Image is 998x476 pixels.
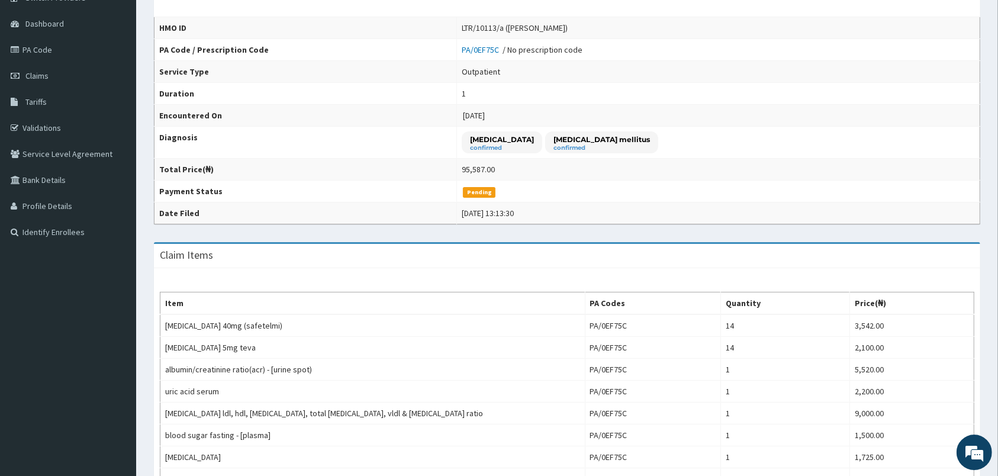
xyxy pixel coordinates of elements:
td: uric acid serum [160,381,585,403]
td: albumin/creatinine ratio(acr) - [urine spot) [160,359,585,381]
td: 9,000.00 [850,403,974,424]
th: Total Price(₦) [154,159,457,181]
td: [MEDICAL_DATA] 5mg teva [160,337,585,359]
div: Minimize live chat window [194,6,223,34]
span: Dashboard [25,18,64,29]
td: 5,520.00 [850,359,974,381]
td: PA/0EF75C [585,314,721,337]
span: Tariffs [25,97,47,107]
p: [MEDICAL_DATA] mellitus [553,134,650,144]
div: [DATE] 13:13:30 [462,207,514,219]
div: LTR/10113/a ([PERSON_NAME]) [462,22,568,34]
td: 1,500.00 [850,424,974,446]
img: d_794563401_company_1708531726252_794563401 [22,59,48,89]
a: PA/0EF75C [462,44,503,55]
th: Diagnosis [154,127,457,159]
td: PA/0EF75C [585,424,721,446]
td: 1 [721,446,850,468]
td: [MEDICAL_DATA] 40mg (safetelmi) [160,314,585,337]
textarea: Type your message and hit 'Enter' [6,323,226,365]
th: Date Filed [154,202,457,224]
th: Encountered On [154,105,457,127]
td: 1 [721,403,850,424]
td: PA/0EF75C [585,381,721,403]
h3: Claim Items [160,250,213,260]
p: [MEDICAL_DATA] [470,134,534,144]
div: 1 [462,88,466,99]
td: [MEDICAL_DATA] ldl, hdl, [MEDICAL_DATA], total [MEDICAL_DATA], vldl & [MEDICAL_DATA] ratio [160,403,585,424]
td: 3,542.00 [850,314,974,337]
th: Payment Status [154,181,457,202]
td: 2,200.00 [850,381,974,403]
td: 1 [721,424,850,446]
th: Quantity [721,292,850,315]
small: confirmed [553,145,650,151]
span: Claims [25,70,49,81]
div: / No prescription code [462,44,582,56]
th: Service Type [154,61,457,83]
td: PA/0EF75C [585,337,721,359]
th: PA Codes [585,292,721,315]
td: PA/0EF75C [585,446,721,468]
span: We're online! [69,149,163,269]
th: HMO ID [154,17,457,39]
small: confirmed [470,145,534,151]
td: 2,100.00 [850,337,974,359]
div: Outpatient [462,66,500,78]
th: PA Code / Prescription Code [154,39,457,61]
span: Pending [463,187,495,198]
td: blood sugar fasting - [plasma] [160,424,585,446]
td: 14 [721,337,850,359]
td: PA/0EF75C [585,359,721,381]
div: Chat with us now [62,66,199,82]
td: 14 [721,314,850,337]
td: [MEDICAL_DATA] [160,446,585,468]
th: Duration [154,83,457,105]
td: PA/0EF75C [585,403,721,424]
td: 1,725.00 [850,446,974,468]
td: 1 [721,359,850,381]
span: [DATE] [463,110,485,121]
th: Item [160,292,585,315]
div: 95,587.00 [462,163,495,175]
td: 1 [721,381,850,403]
th: Price(₦) [850,292,974,315]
